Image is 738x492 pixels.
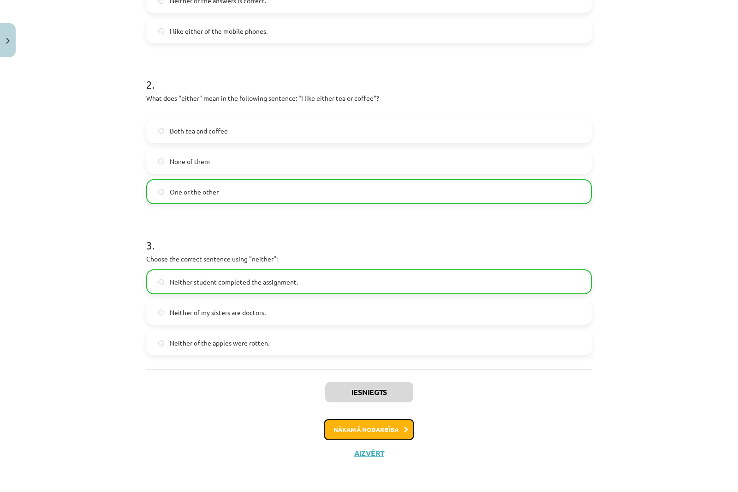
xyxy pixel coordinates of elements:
[170,126,228,136] span: Both tea and coffee
[146,93,592,113] p: What does "either" mean in the following sentence: "I like either tea or coffee"?
[158,28,164,34] input: I like either of the mobile phones.
[158,340,164,346] input: Neither of the apples were rotten.
[170,157,210,166] span: None of them
[146,223,592,251] h1: 3 .
[146,62,592,91] h1: 2 .
[170,26,268,36] span: I like either of the mobile phones.
[158,189,164,195] input: One or the other
[6,38,10,44] img: icon-close-lesson-0947bae3869378f0d4975bcd49f059093ad1ed9edebbc8119c70593378902aed.svg
[170,187,219,197] span: One or the other
[351,449,387,458] button: Aizvērt
[325,382,413,402] button: Iesniegts
[158,279,164,285] input: Neither student completed the assignment.
[170,308,266,317] span: Neither of my sisters are doctors.
[324,419,414,440] button: Nākamā nodarbība
[158,310,164,316] input: Neither of my sisters are doctors.
[158,128,164,134] input: Both tea and coffee
[146,254,592,264] p: Choose the correct sentence using "neither":
[170,277,298,287] span: Neither student completed the assignment.
[170,338,269,348] span: Neither of the apples were rotten.
[158,158,164,164] input: None of them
